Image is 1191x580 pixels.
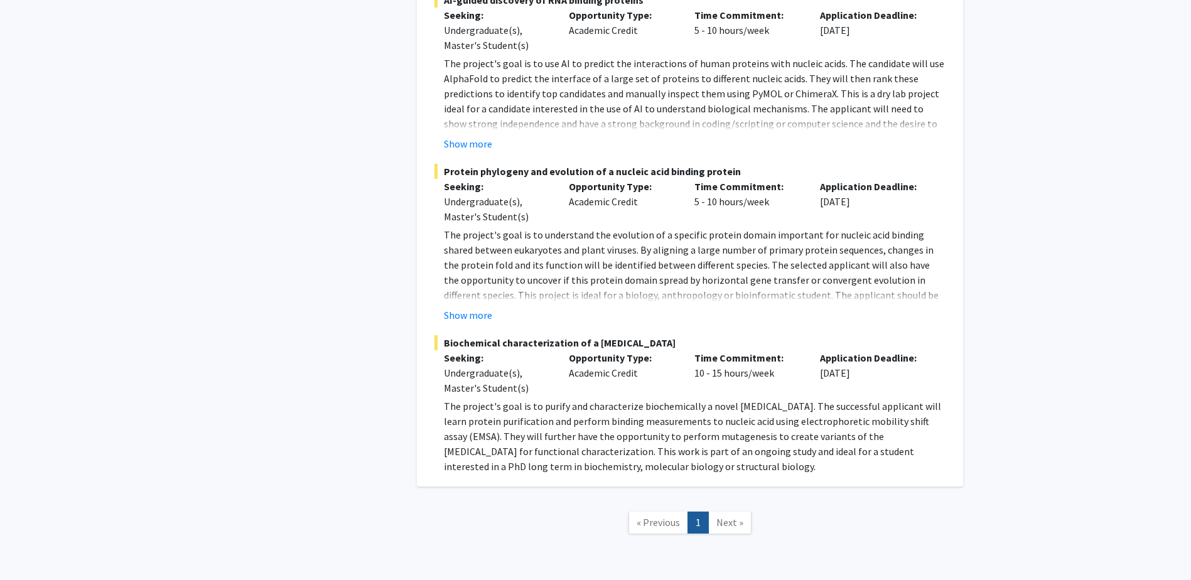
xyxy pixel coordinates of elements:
button: Show more [444,308,492,323]
span: Next » [716,516,743,529]
div: 10 - 15 hours/week [685,350,811,395]
p: Opportunity Type: [569,179,676,194]
a: Next Page [708,512,752,534]
p: Application Deadline: [820,8,927,23]
p: Opportunity Type: [569,350,676,365]
p: The project's goal is to understand the evolution of a specific protein domain important for nucl... [444,227,946,333]
p: Time Commitment: [694,179,801,194]
div: Academic Credit [559,350,685,395]
p: The project's goal is to purify and characterize biochemically a novel [MEDICAL_DATA]. The succes... [444,399,946,474]
div: 5 - 10 hours/week [685,8,811,53]
p: Seeking: [444,8,551,23]
div: [DATE] [811,8,936,53]
div: Academic Credit [559,179,685,224]
div: [DATE] [811,179,936,224]
p: The project's goal is to use AI to predict the interactions of human proteins with nucleic acids.... [444,56,946,161]
p: Application Deadline: [820,350,927,365]
span: Biochemical characterization of a [MEDICAL_DATA] [434,335,946,350]
div: 5 - 10 hours/week [685,179,811,224]
p: Time Commitment: [694,350,801,365]
a: Previous Page [628,512,688,534]
nav: Page navigation [417,499,963,550]
a: 1 [687,512,709,534]
button: Show more [444,136,492,151]
p: Opportunity Type: [569,8,676,23]
p: Application Deadline: [820,179,927,194]
p: Time Commitment: [694,8,801,23]
p: Seeking: [444,350,551,365]
span: « Previous [637,516,680,529]
div: Undergraduate(s), Master's Student(s) [444,23,551,53]
div: Undergraduate(s), Master's Student(s) [444,194,551,224]
div: Academic Credit [559,8,685,53]
div: Undergraduate(s), Master's Student(s) [444,365,551,395]
iframe: Chat [9,524,53,571]
span: Protein phylogeny and evolution of a nucleic acid binding protein [434,164,946,179]
p: Seeking: [444,179,551,194]
div: [DATE] [811,350,936,395]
